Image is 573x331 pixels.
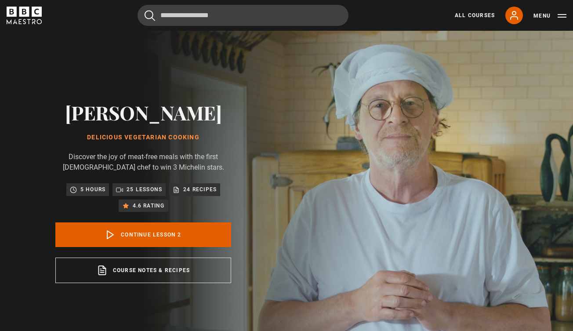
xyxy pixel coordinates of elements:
button: Submit the search query [145,10,155,21]
p: 24 recipes [183,185,217,194]
h2: [PERSON_NAME] [55,101,231,124]
p: 25 lessons [127,185,162,194]
button: Toggle navigation [533,11,566,20]
a: All Courses [455,11,495,19]
input: Search [138,5,348,26]
a: Course notes & recipes [55,258,231,283]
h1: Delicious Vegetarian Cooking [55,134,231,141]
svg: BBC Maestro [7,7,42,24]
p: 5 hours [80,185,105,194]
p: Discover the joy of meat-free meals with the first [DEMOGRAPHIC_DATA] chef to win 3 Michelin stars. [55,152,231,173]
a: Continue lesson 2 [55,222,231,247]
p: 4.6 rating [133,201,165,210]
